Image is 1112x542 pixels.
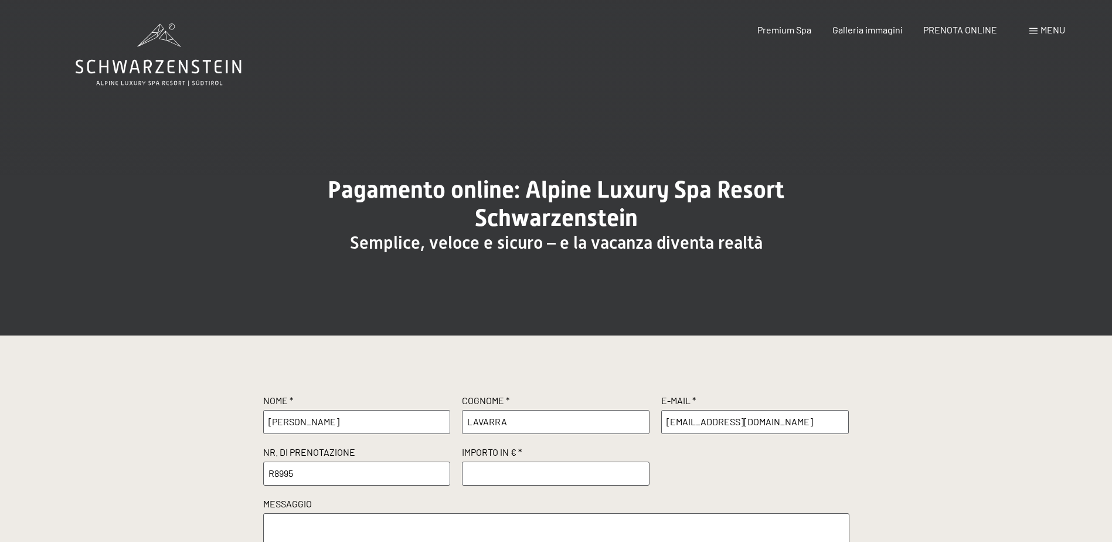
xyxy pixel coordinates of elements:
[263,394,451,410] label: Nome *
[462,394,649,410] label: Cognome *
[661,394,849,410] label: E-Mail *
[757,24,811,35] a: Premium Spa
[923,24,997,35] a: PRENOTA ONLINE
[328,176,784,232] span: Pagamento online: Alpine Luxury Spa Resort Schwarzenstein
[350,232,763,253] span: Semplice, veloce e sicuro – e la vacanza diventa realtà
[263,497,849,513] label: Messaggio
[1040,24,1065,35] span: Menu
[263,446,451,462] label: Nr. di prenotazione
[832,24,903,35] a: Galleria immagini
[462,446,649,462] label: Importo in € *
